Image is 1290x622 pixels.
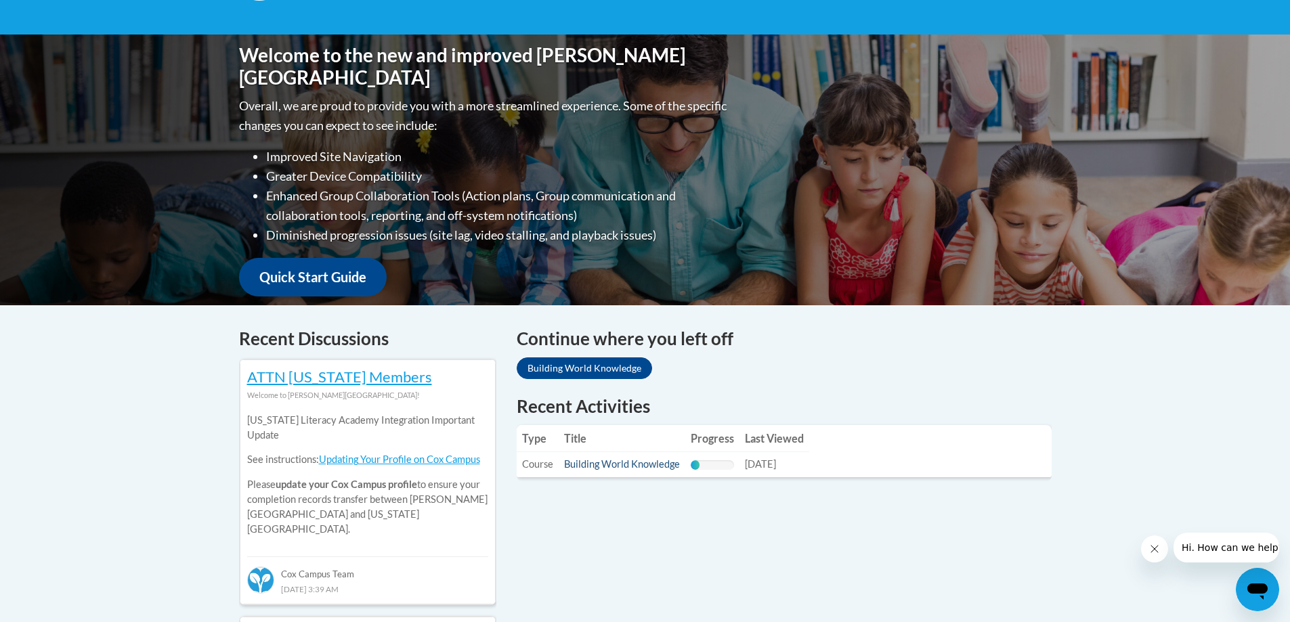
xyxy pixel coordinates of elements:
[247,581,488,596] div: [DATE] 3:39 AM
[239,44,730,89] h1: Welcome to the new and improved [PERSON_NAME][GEOGRAPHIC_DATA]
[247,388,488,403] div: Welcome to [PERSON_NAME][GEOGRAPHIC_DATA]!
[1141,535,1168,562] iframe: Close message
[247,567,274,594] img: Cox Campus Team
[564,458,680,470] a: Building World Knowledge
[276,479,417,490] b: update your Cox Campus profile
[522,458,553,470] span: Course
[247,403,488,547] div: Please to ensure your completion records transfer between [PERSON_NAME][GEOGRAPHIC_DATA] and [US_...
[745,458,776,470] span: [DATE]
[266,147,730,166] li: Improved Site Navigation
[266,166,730,186] li: Greater Device Compatibility
[739,425,809,452] th: Last Viewed
[685,425,739,452] th: Progress
[239,258,387,296] a: Quick Start Guide
[517,394,1052,418] h1: Recent Activities
[517,425,559,452] th: Type
[1236,568,1279,611] iframe: Button to launch messaging window
[517,326,1052,352] h4: Continue where you left off
[266,186,730,225] li: Enhanced Group Collaboration Tools (Action plans, Group communication and collaboration tools, re...
[691,460,700,470] div: Progress, %
[239,96,730,135] p: Overall, we are proud to provide you with a more streamlined experience. Some of the specific cha...
[319,453,480,465] a: Updating Your Profile on Cox Campus
[247,368,432,386] a: ATTN [US_STATE] Members
[559,425,685,452] th: Title
[517,357,652,379] a: Building World Knowledge
[8,9,110,20] span: Hi. How can we help?
[266,225,730,245] li: Diminished progression issues (site lag, video stalling, and playback issues)
[247,556,488,581] div: Cox Campus Team
[239,326,496,352] h4: Recent Discussions
[247,452,488,467] p: See instructions:
[1174,533,1279,562] iframe: Message from company
[247,413,488,443] p: [US_STATE] Literacy Academy Integration Important Update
